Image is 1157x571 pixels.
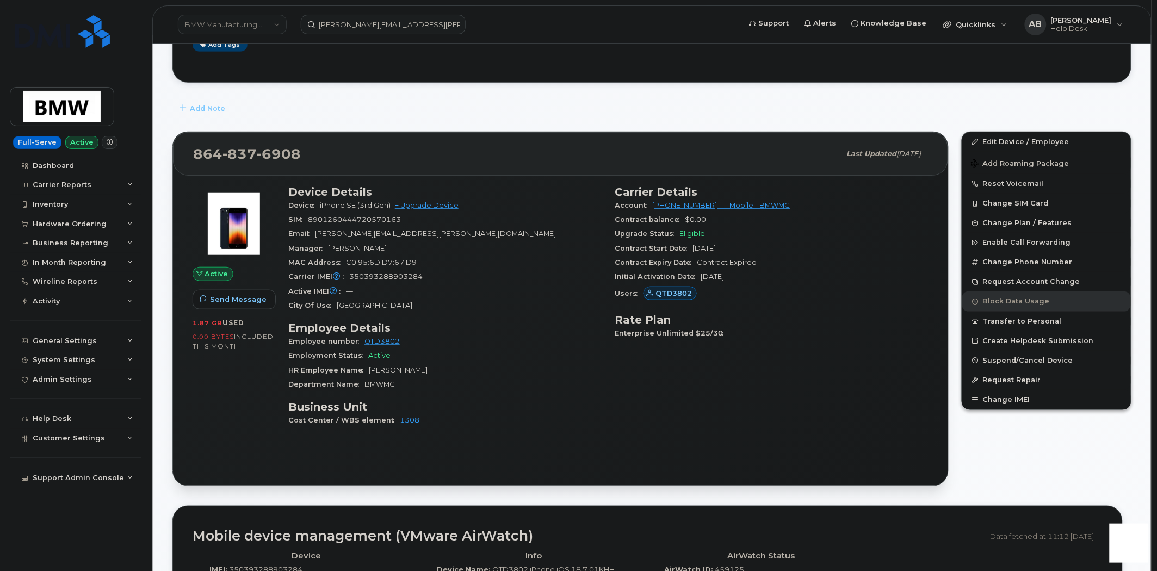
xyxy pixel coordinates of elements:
span: Add Roaming Package [971,159,1069,170]
span: Alerts [814,18,837,29]
button: Change SIM Card [962,194,1131,213]
h2: Mobile device management (VMware AirWatch) [193,529,982,544]
span: 6908 [257,146,301,162]
span: Users [615,289,644,297]
span: Device [288,201,320,209]
span: Department Name [288,380,364,388]
span: Contract Start Date [615,244,693,252]
span: 864 [193,146,301,162]
span: C0:95:6D:D7:67:D9 [346,258,417,266]
a: Knowledge Base [844,13,935,34]
span: HR Employee Name [288,366,369,374]
span: used [222,319,244,327]
span: Support [759,18,789,29]
button: Request Repair [962,370,1131,390]
span: Active [368,351,391,359]
span: [DATE] [693,244,716,252]
span: MAC Address [288,258,346,266]
span: 837 [222,146,257,162]
span: 1.87 GB [193,319,222,327]
button: Transfer to Personal [962,312,1131,331]
span: Eligible [680,229,706,238]
input: Find something... [301,15,466,34]
span: $0.00 [685,215,707,224]
button: Request Account Change [962,272,1131,291]
span: Knowledge Base [861,18,927,29]
h3: Rate Plan [615,313,929,326]
button: Suspend/Cancel Device [962,351,1131,370]
a: + Upgrade Device [395,201,459,209]
a: Edit Device / Employee [962,132,1131,152]
a: BMW Manufacturing Co LLC [178,15,287,34]
button: Change IMEI [962,390,1131,409]
h3: Employee Details [288,321,602,334]
span: Add Note [190,103,225,114]
h3: Device Details [288,185,602,198]
button: Add Roaming Package [962,152,1131,174]
span: 350393288903284 [349,272,423,281]
span: Active IMEI [288,287,346,295]
button: Block Data Usage [962,291,1131,311]
span: Manager [288,244,328,252]
span: BMWMC [364,380,395,388]
span: 8901260444720570163 [308,215,401,224]
button: Enable Call Forwarding [962,233,1131,252]
button: Add Note [172,99,234,119]
span: Account [615,201,653,209]
a: Add tags [193,38,248,51]
a: QTD3802 [644,289,697,297]
span: Enterprise Unlimited $25/30 [615,329,729,337]
span: Last updated [847,150,897,158]
span: Quicklinks [956,20,996,29]
span: iPhone SE (3rd Gen) [320,201,391,209]
span: [PERSON_NAME] [369,366,428,374]
span: Send Message [210,294,267,305]
span: Contract Expiry Date [615,258,697,266]
span: Suspend/Cancel Device [983,356,1073,364]
a: Alerts [797,13,844,34]
span: [PERSON_NAME] [328,244,387,252]
h3: Business Unit [288,400,602,413]
h4: Device [201,551,412,561]
button: Reset Voicemail [962,174,1131,194]
span: — [346,287,353,295]
span: 0.00 Bytes [193,333,234,340]
span: Upgrade Status [615,229,680,238]
span: [DATE] [897,150,921,158]
span: AB [1029,18,1042,31]
span: Change Plan / Features [983,219,1072,227]
span: City Of Use [288,301,337,309]
button: Send Message [193,290,276,309]
a: [PHONE_NUMBER] - T-Mobile - BMWMC [653,201,790,209]
div: Alex Bradshaw [1017,14,1131,35]
span: [GEOGRAPHIC_DATA] [337,301,412,309]
a: QTD3802 [364,337,400,345]
span: Contract Expired [697,258,757,266]
span: [DATE] [701,272,725,281]
img: image20231002-3703462-1angbar.jpeg [201,191,267,256]
span: [PERSON_NAME][EMAIL_ADDRESS][PERSON_NAME][DOMAIN_NAME] [315,229,556,238]
span: QTD3802 [655,288,692,299]
a: 1308 [400,416,419,424]
span: SIM [288,215,308,224]
span: Contract balance [615,215,685,224]
span: Initial Activation Date [615,272,701,281]
span: Employee number [288,337,364,345]
a: Create Helpdesk Submission [962,331,1131,351]
h3: Carrier Details [615,185,929,198]
span: [PERSON_NAME] [1051,16,1112,24]
h4: Info [428,551,639,561]
span: included this month [193,332,274,350]
span: Cost Center / WBS element [288,416,400,424]
div: Data fetched at 11:12 [DATE] [991,526,1103,547]
button: Change Phone Number [962,252,1131,272]
iframe: Messenger Launcher [1110,524,1149,563]
h4: AirWatch Status [656,551,867,561]
span: Help Desk [1051,24,1112,33]
div: Quicklinks [936,14,1015,35]
a: Support [742,13,797,34]
button: Change Plan / Features [962,213,1131,233]
span: Email [288,229,315,238]
span: Enable Call Forwarding [983,239,1071,247]
span: Carrier IMEI [288,272,349,281]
